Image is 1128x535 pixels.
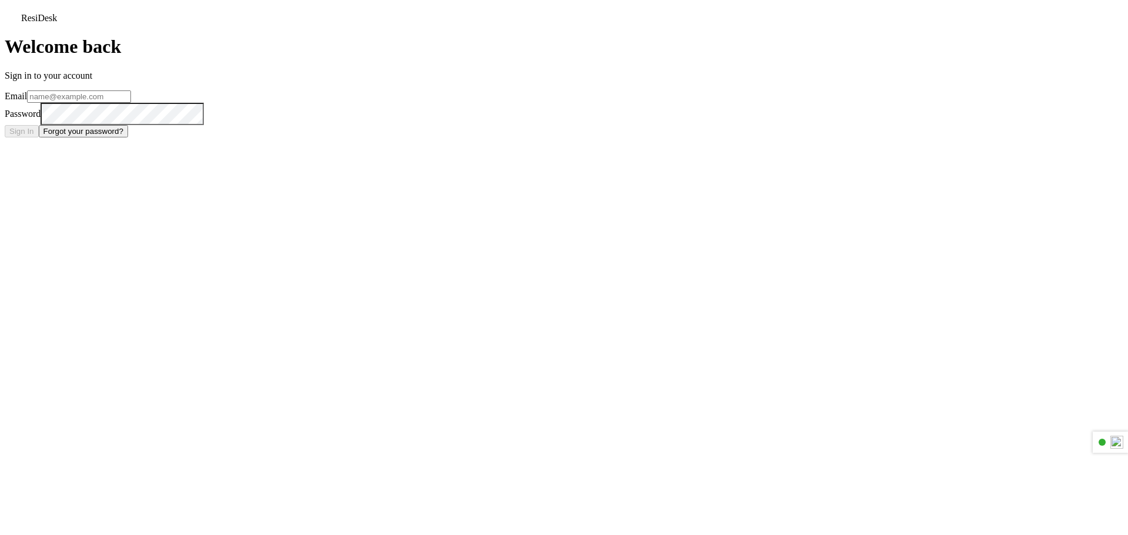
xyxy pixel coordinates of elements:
label: Email [5,91,27,101]
span: ResiDesk [21,13,57,23]
label: Password [5,109,41,119]
h1: Welcome back [5,36,1123,58]
button: Forgot your password? [39,125,128,137]
button: Sign In [5,125,39,137]
p: Sign in to your account [5,70,1123,81]
img: ResiDesk Logo [5,5,21,21]
input: name@example.com [27,90,131,103]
